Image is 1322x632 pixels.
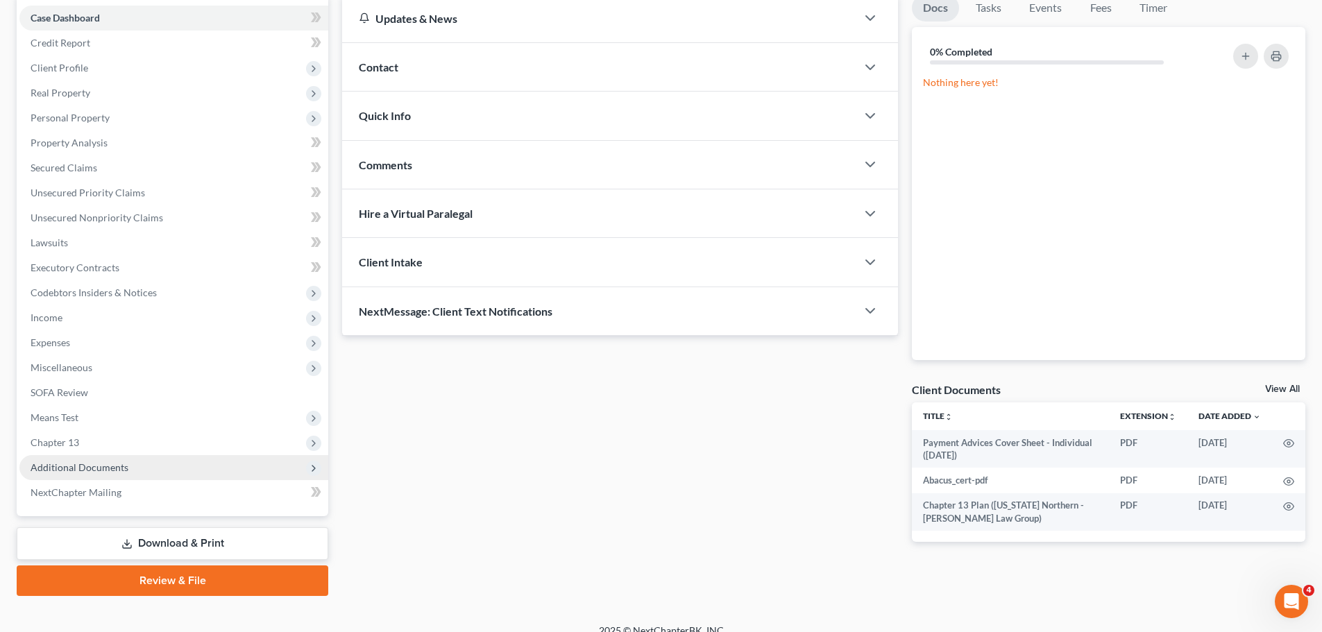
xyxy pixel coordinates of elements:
[31,62,88,74] span: Client Profile
[31,386,88,398] span: SOFA Review
[19,130,328,155] a: Property Analysis
[359,11,840,26] div: Updates & News
[1168,413,1176,421] i: unfold_more
[923,411,953,421] a: Titleunfold_more
[19,31,328,55] a: Credit Report
[1303,585,1314,596] span: 4
[359,109,411,122] span: Quick Info
[944,413,953,421] i: unfold_more
[359,255,423,268] span: Client Intake
[31,112,110,123] span: Personal Property
[912,468,1109,493] td: Abacus_cert-pdf
[19,230,328,255] a: Lawsuits
[19,205,328,230] a: Unsecured Nonpriority Claims
[1275,585,1308,618] iframe: Intercom live chat
[1265,384,1300,394] a: View All
[31,187,145,198] span: Unsecured Priority Claims
[31,137,108,148] span: Property Analysis
[1198,411,1261,421] a: Date Added expand_more
[31,336,70,348] span: Expenses
[31,287,157,298] span: Codebtors Insiders & Notices
[1109,468,1187,493] td: PDF
[19,380,328,405] a: SOFA Review
[19,480,328,505] a: NextChapter Mailing
[1109,430,1187,468] td: PDF
[912,382,1001,397] div: Client Documents
[31,87,90,99] span: Real Property
[31,311,62,323] span: Income
[1187,468,1272,493] td: [DATE]
[31,12,100,24] span: Case Dashboard
[912,493,1109,531] td: Chapter 13 Plan ([US_STATE] Northern - [PERSON_NAME] Law Group)
[31,262,119,273] span: Executory Contracts
[1109,493,1187,531] td: PDF
[912,430,1109,468] td: Payment Advices Cover Sheet - Individual ([DATE])
[31,162,97,173] span: Secured Claims
[1253,413,1261,421] i: expand_more
[31,237,68,248] span: Lawsuits
[31,486,121,498] span: NextChapter Mailing
[1120,411,1176,421] a: Extensionunfold_more
[31,461,128,473] span: Additional Documents
[31,411,78,423] span: Means Test
[1187,493,1272,531] td: [DATE]
[31,37,90,49] span: Credit Report
[359,60,398,74] span: Contact
[923,76,1294,89] p: Nothing here yet!
[19,6,328,31] a: Case Dashboard
[31,361,92,373] span: Miscellaneous
[19,180,328,205] a: Unsecured Priority Claims
[31,436,79,448] span: Chapter 13
[1187,430,1272,468] td: [DATE]
[17,527,328,560] a: Download & Print
[19,255,328,280] a: Executory Contracts
[31,212,163,223] span: Unsecured Nonpriority Claims
[930,46,992,58] strong: 0% Completed
[359,305,552,318] span: NextMessage: Client Text Notifications
[17,565,328,596] a: Review & File
[359,207,473,220] span: Hire a Virtual Paralegal
[19,155,328,180] a: Secured Claims
[359,158,412,171] span: Comments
